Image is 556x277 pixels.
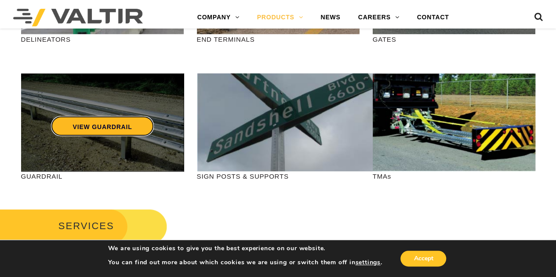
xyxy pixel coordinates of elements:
a: COMPANY [189,9,248,26]
a: CONTACT [408,9,458,26]
p: TMAs [373,171,535,181]
p: GATES [373,34,535,44]
p: DELINEATORS [21,34,184,44]
p: END TERMINALS [197,34,360,44]
a: PRODUCTS [248,9,312,26]
p: You can find out more about which cookies we are using or switch them off in . [108,259,382,266]
p: We are using cookies to give you the best experience on our website. [108,245,382,252]
button: settings [355,259,380,266]
button: Accept [400,251,446,266]
a: CAREERS [349,9,408,26]
a: VIEW GUARDRAIL [51,116,154,136]
a: NEWS [312,9,349,26]
p: SIGN POSTS & SUPPORTS [197,171,360,181]
p: GUARDRAIL [21,171,184,181]
img: Valtir [13,9,143,26]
